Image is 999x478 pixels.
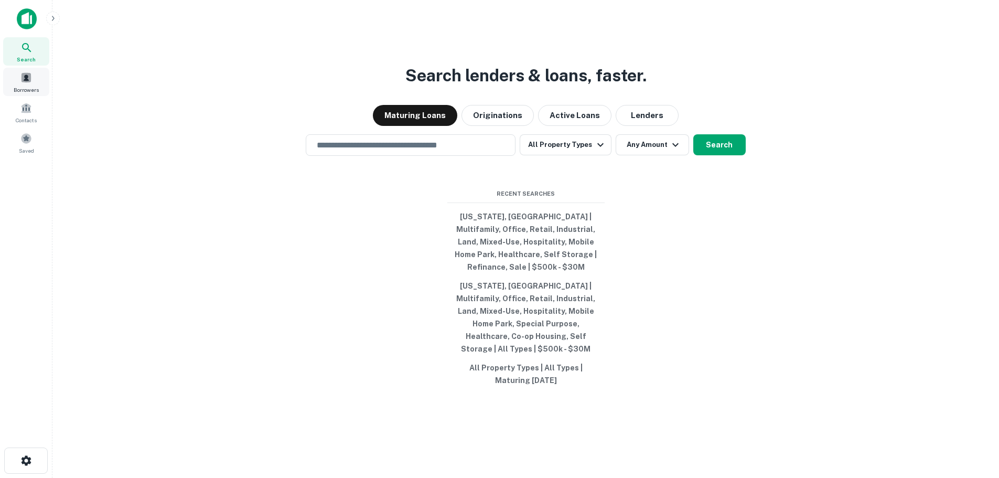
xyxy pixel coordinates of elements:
a: Search [3,37,49,66]
button: Search [693,134,746,155]
button: All Property Types | All Types | Maturing [DATE] [447,358,605,390]
button: Any Amount [616,134,689,155]
button: [US_STATE], [GEOGRAPHIC_DATA] | Multifamily, Office, Retail, Industrial, Land, Mixed-Use, Hospita... [447,277,605,358]
a: Saved [3,129,49,157]
button: All Property Types [520,134,611,155]
span: Recent Searches [447,189,605,198]
button: [US_STATE], [GEOGRAPHIC_DATA] | Multifamily, Office, Retail, Industrial, Land, Mixed-Use, Hospita... [447,207,605,277]
span: Borrowers [14,86,39,94]
button: Lenders [616,105,679,126]
h3: Search lenders & loans, faster. [405,63,647,88]
button: Active Loans [538,105,611,126]
button: Originations [461,105,534,126]
span: Saved [19,146,34,155]
span: Contacts [16,116,37,124]
a: Contacts [3,98,49,126]
button: Maturing Loans [373,105,457,126]
span: Search [17,55,36,63]
img: capitalize-icon.png [17,8,37,29]
a: Borrowers [3,68,49,96]
iframe: Chat Widget [947,394,999,444]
